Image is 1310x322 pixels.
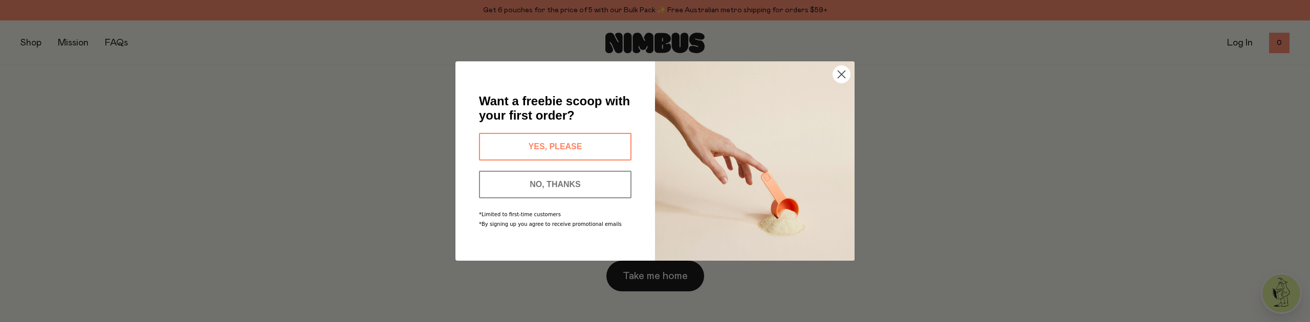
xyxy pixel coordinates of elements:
[833,65,850,83] button: Close dialog
[655,61,855,261] img: c0d45117-8e62-4a02-9742-374a5db49d45.jpeg
[479,212,561,217] span: *Limited to first-time customers
[479,171,631,198] button: NO, THANKS
[479,221,622,227] span: *By signing up you agree to receive promotional emails
[479,94,630,122] span: Want a freebie scoop with your first order?
[479,133,631,160] button: YES, PLEASE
